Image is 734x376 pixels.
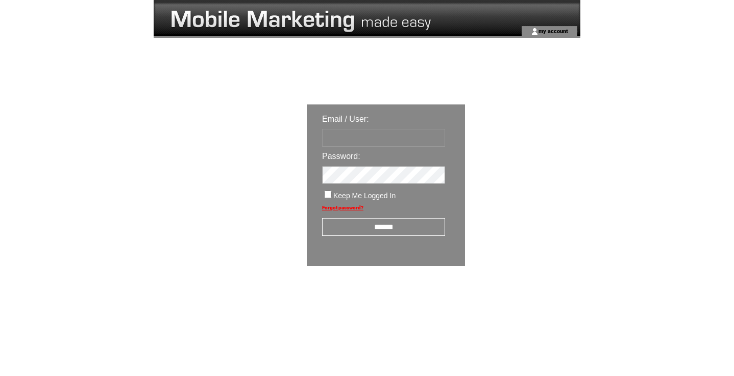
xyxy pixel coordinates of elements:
[531,28,539,36] img: account_icon.gif
[322,152,360,160] span: Password:
[495,291,546,304] img: transparent.png
[333,192,396,200] span: Keep Me Logged In
[322,205,363,210] a: Forgot password?
[322,115,369,123] span: Email / User:
[539,28,568,34] a: my account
